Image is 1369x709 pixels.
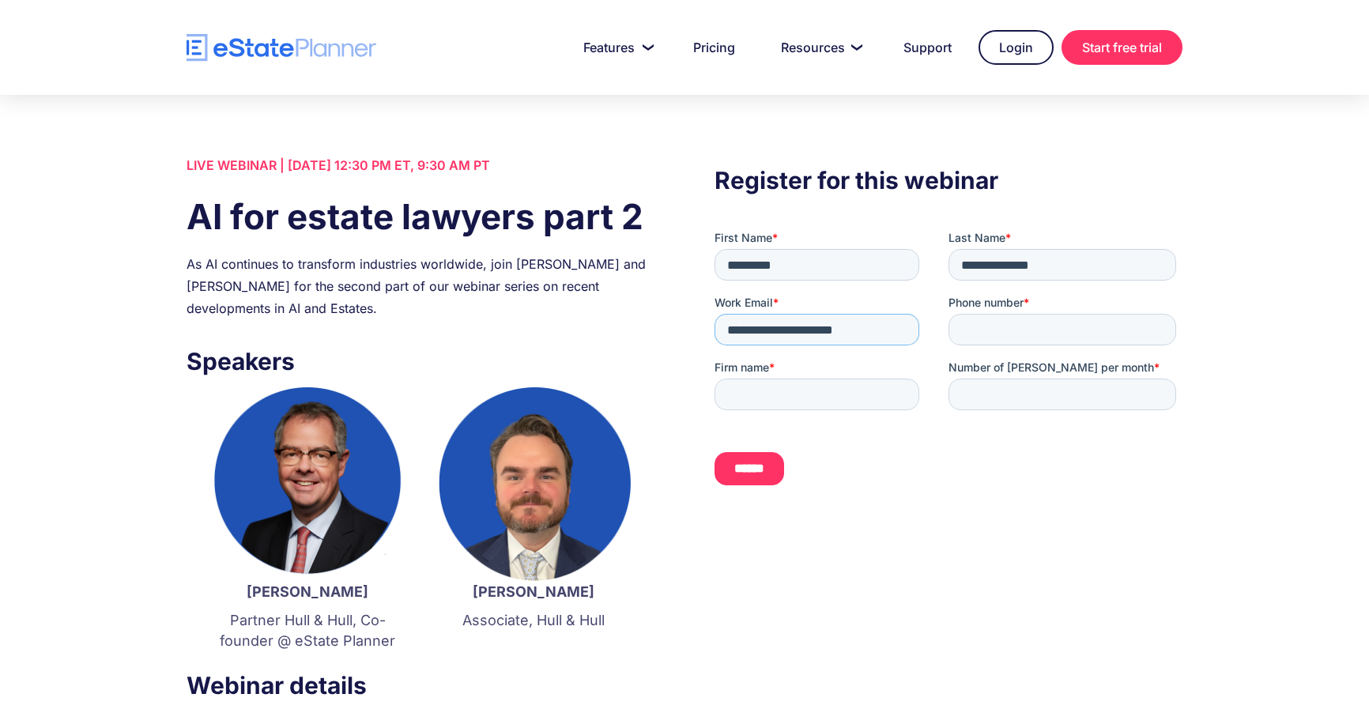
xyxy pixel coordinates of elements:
h3: Webinar details [187,667,654,703]
strong: [PERSON_NAME] [473,583,594,600]
h3: Speakers [187,343,654,379]
a: Login [979,30,1054,65]
a: home [187,34,376,62]
div: LIVE WEBINAR | [DATE] 12:30 PM ET, 9:30 AM PT [187,154,654,176]
a: Support [884,32,971,63]
strong: [PERSON_NAME] [247,583,368,600]
a: Start free trial [1062,30,1182,65]
h1: AI for estate lawyers part 2 [187,192,654,241]
a: Pricing [674,32,754,63]
iframe: Form 0 [715,230,1182,499]
a: Features [564,32,666,63]
div: As AI continues to transform industries worldwide, join [PERSON_NAME] and [PERSON_NAME] for the s... [187,253,654,319]
h3: Register for this webinar [715,162,1182,198]
a: Resources [762,32,877,63]
p: Associate, Hull & Hull [436,610,631,631]
p: Partner Hull & Hull, Co-founder @ eState Planner [210,610,405,651]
